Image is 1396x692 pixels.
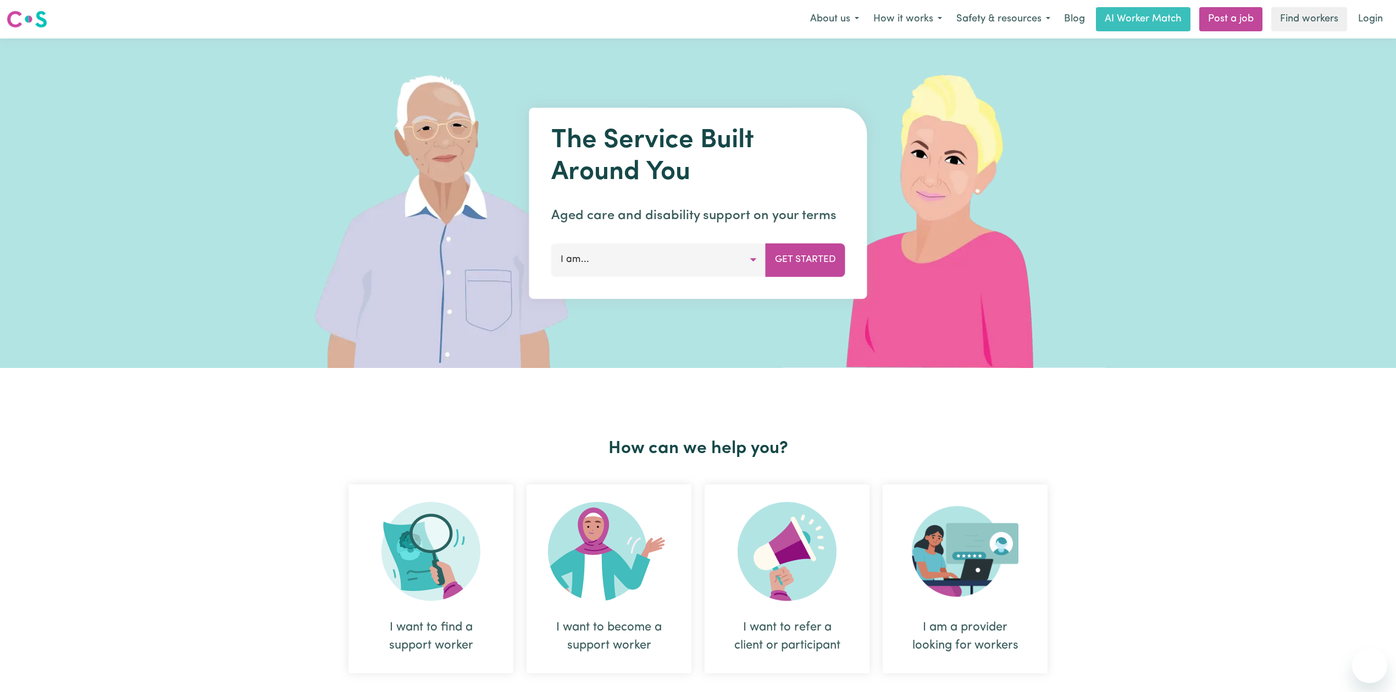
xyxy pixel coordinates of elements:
iframe: Button to launch messaging window [1352,648,1387,683]
a: Careseekers logo [7,7,47,32]
h2: How can we help you? [342,438,1054,459]
button: How it works [866,8,949,31]
img: Refer [738,502,837,601]
img: Search [381,502,480,601]
a: Find workers [1271,7,1347,31]
a: Blog [1057,7,1092,31]
button: Safety & resources [949,8,1057,31]
p: Aged care and disability support on your terms [551,206,845,226]
button: About us [803,8,866,31]
a: AI Worker Match [1096,7,1190,31]
div: I am a provider looking for workers [883,484,1048,673]
button: I am... [551,243,766,276]
div: I want to become a support worker [553,618,665,655]
div: I want to find a support worker [348,484,513,673]
img: Careseekers logo [7,9,47,29]
button: Get Started [766,243,845,276]
div: I want to refer a client or participant [731,618,843,655]
h1: The Service Built Around You [551,125,845,188]
div: I want to become a support worker [527,484,691,673]
div: I am a provider looking for workers [909,618,1021,655]
img: Become Worker [548,502,670,601]
a: Post a job [1199,7,1262,31]
img: Provider [912,502,1018,601]
div: I want to refer a client or participant [705,484,869,673]
div: I want to find a support worker [375,618,487,655]
a: Login [1351,7,1389,31]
